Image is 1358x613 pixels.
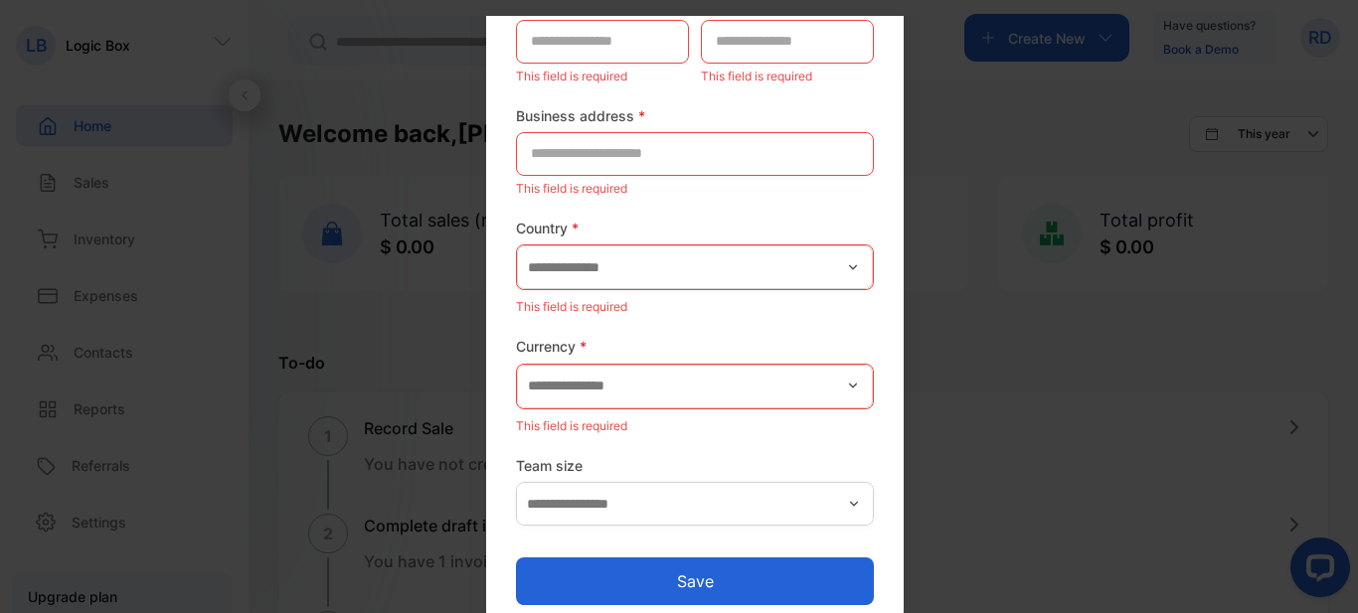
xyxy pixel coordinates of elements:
label: Currency [516,336,874,357]
p: This field is required [516,176,874,202]
p: This field is required [701,64,874,89]
button: Open LiveChat chat widget [16,8,76,68]
label: Business address [516,105,874,126]
label: Team size [516,455,874,476]
button: Save [516,557,874,605]
p: This field is required [516,413,874,439]
p: This field is required [516,294,874,320]
p: This field is required [516,64,689,89]
label: Country [516,218,874,238]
